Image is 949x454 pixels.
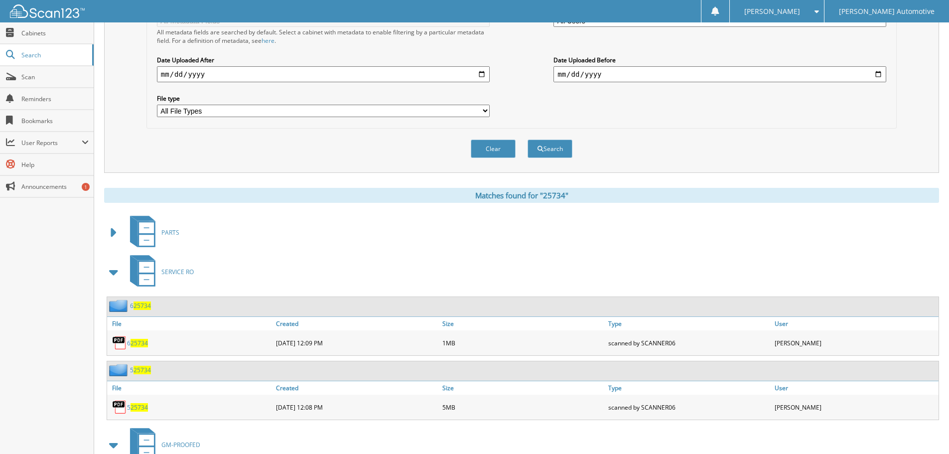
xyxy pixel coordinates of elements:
[262,36,274,45] a: here
[21,51,87,59] span: Search
[21,117,89,125] span: Bookmarks
[109,364,130,376] img: folder2.png
[127,339,148,347] a: 625734
[130,302,151,310] a: 625734
[553,66,886,82] input: end
[157,28,490,45] div: All metadata fields are searched by default. Select a cabinet with metadata to enable filtering b...
[772,333,939,353] div: [PERSON_NAME]
[161,228,179,237] span: PARTS
[772,397,939,417] div: [PERSON_NAME]
[606,333,772,353] div: scanned by SCANNER06
[606,381,772,395] a: Type
[134,366,151,374] span: 25734
[112,335,127,350] img: PDF.png
[124,252,194,292] a: SERVICE RO
[112,400,127,415] img: PDF.png
[21,95,89,103] span: Reminders
[161,441,200,449] span: GM-PROOFED
[440,317,606,330] a: Size
[21,182,89,191] span: Announcements
[440,397,606,417] div: 5MB
[10,4,85,18] img: scan123-logo-white.svg
[21,139,82,147] span: User Reports
[127,403,148,412] a: 525734
[157,56,490,64] label: Date Uploaded After
[21,29,89,37] span: Cabinets
[273,381,440,395] a: Created
[131,403,148,412] span: 25734
[273,317,440,330] a: Created
[553,56,886,64] label: Date Uploaded Before
[107,381,273,395] a: File
[772,317,939,330] a: User
[134,302,151,310] span: 25734
[104,188,939,203] div: Matches found for "25734"
[161,268,194,276] span: SERVICE RO
[124,213,179,252] a: PARTS
[157,66,490,82] input: start
[82,183,90,191] div: 1
[440,333,606,353] div: 1MB
[899,406,949,454] iframe: Chat Widget
[528,140,572,158] button: Search
[839,8,935,14] span: [PERSON_NAME] Automotive
[471,140,516,158] button: Clear
[131,339,148,347] span: 25734
[772,381,939,395] a: User
[606,317,772,330] a: Type
[606,397,772,417] div: scanned by SCANNER06
[21,73,89,81] span: Scan
[157,94,490,103] label: File type
[273,333,440,353] div: [DATE] 12:09 PM
[744,8,800,14] span: [PERSON_NAME]
[273,397,440,417] div: [DATE] 12:08 PM
[130,366,151,374] a: 525734
[109,300,130,312] img: folder2.png
[107,317,273,330] a: File
[440,381,606,395] a: Size
[21,160,89,169] span: Help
